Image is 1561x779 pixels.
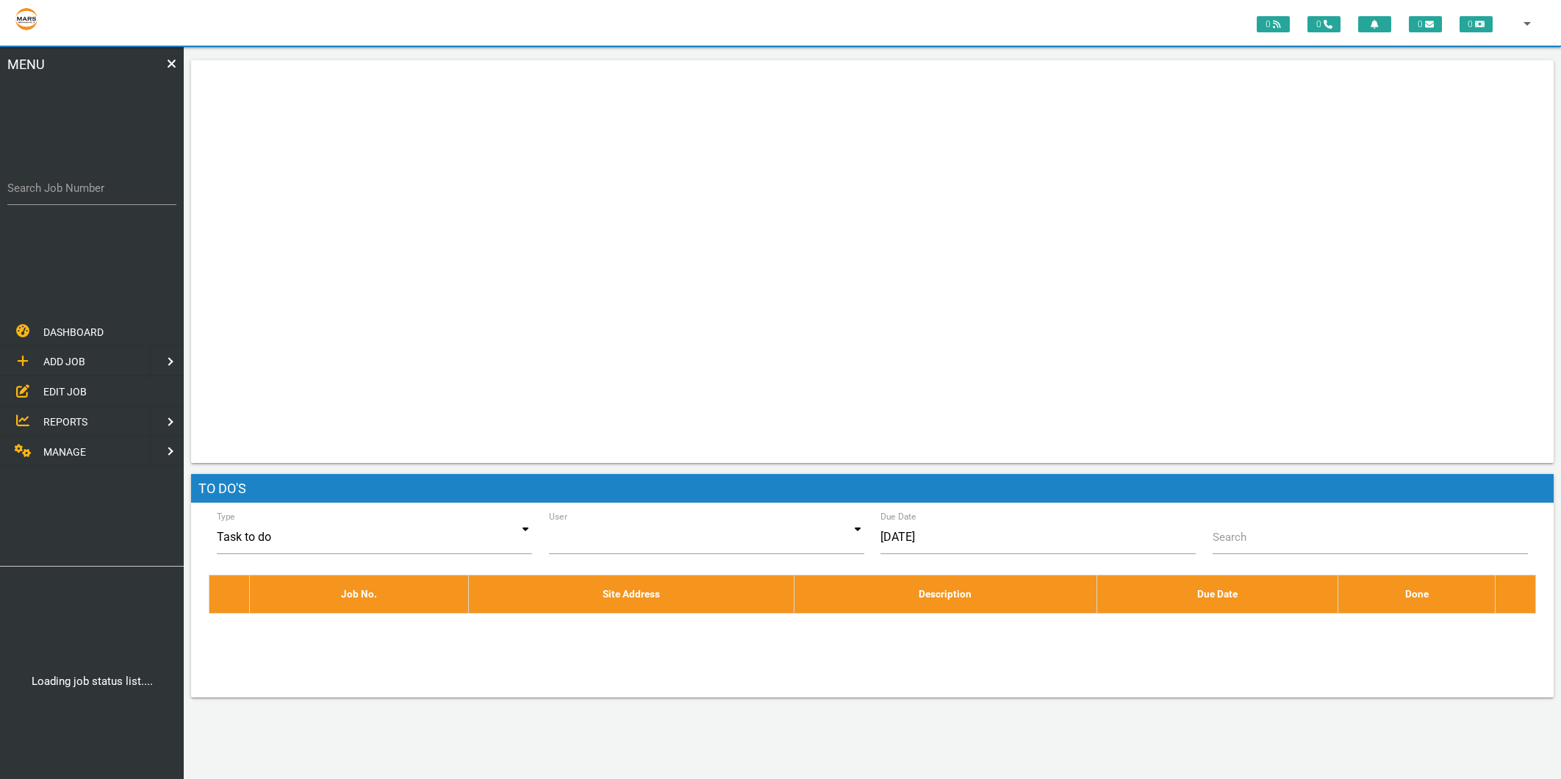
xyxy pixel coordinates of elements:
img: s3file [15,7,38,31]
span: DASHBOARD [43,326,104,338]
center: Loading job status list.... [4,673,179,690]
th: Done [1338,575,1496,613]
th: Description [794,575,1097,613]
th: Site Address [469,575,794,613]
th: Job No. [249,575,468,613]
span: 0 [1460,16,1493,32]
label: Due Date [880,510,916,523]
label: User [549,510,567,523]
span: 0 [1307,16,1341,32]
label: Type [217,510,235,523]
label: Search Job Number [7,180,176,197]
span: EDIT JOB [43,386,87,398]
span: ADD JOB [43,356,85,368]
th: Due Date [1097,575,1338,613]
span: MENU [7,54,45,164]
h1: To Do's [191,474,1554,503]
span: 0 [1409,16,1442,32]
span: MANAGE [43,446,86,458]
label: Search [1213,529,1246,546]
span: REPORTS [43,416,87,428]
span: 0 [1257,16,1290,32]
